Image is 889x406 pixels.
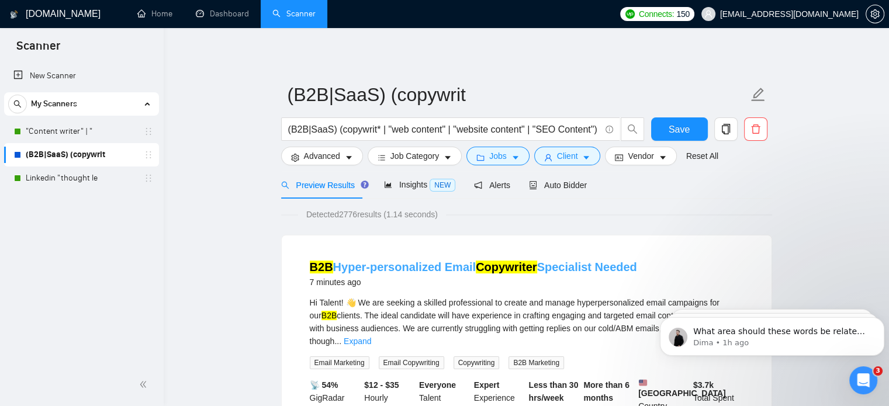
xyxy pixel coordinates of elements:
[23,143,210,162] p: How can we help?
[26,120,137,143] a: "Content writer" | "
[659,153,667,162] span: caret-down
[638,379,726,398] b: [GEOGRAPHIC_DATA]
[430,179,455,192] span: NEW
[24,204,47,228] img: Profile image for Dima
[291,153,299,162] span: setting
[12,177,222,238] div: Recent messageProfile image for DimaWhat area should these words be related to? 🙏 Did you have a ...
[744,117,767,141] button: delete
[529,181,537,189] span: robot
[26,143,137,166] a: (B2B|SaaS) (copywrit
[26,166,137,190] a: Linkedin "thought le
[474,181,482,189] span: notification
[31,92,77,116] span: My Scanners
[17,300,217,323] button: Search for help
[628,150,653,162] span: Vendor
[639,8,674,20] span: Connects:
[345,153,353,162] span: caret-down
[4,92,159,190] li: My Scanners
[24,187,210,199] div: Recent message
[310,261,637,273] a: B2BHyper-personalized EmailCopywriterSpecialist Needed
[288,80,748,109] input: Scanner name...
[272,9,316,19] a: searchScanner
[849,366,877,394] iframe: Intercom live chat
[378,153,386,162] span: bars
[621,124,644,134] span: search
[686,150,718,162] a: Reset All
[8,95,27,113] button: search
[137,9,172,19] a: homeHome
[474,380,500,390] b: Expert
[23,83,210,143] p: Hi [EMAIL_ADDRESS][DOMAIN_NAME] 👋
[582,153,590,162] span: caret-down
[144,173,153,183] span: holder
[52,205,668,214] span: What area should these words be related to? 🙏 Did you have a chance to address this request to yo...
[714,117,738,141] button: copy
[621,117,644,141] button: search
[12,244,222,289] div: Send us a messageWe typically reply in under a minute
[281,181,289,189] span: search
[304,150,340,162] span: Advanced
[144,150,153,159] span: holder
[288,122,600,137] input: Search Freelance Jobs...
[147,19,171,42] img: Profile image for Oleksandr
[379,356,444,369] span: Email Copywriting
[201,19,222,40] div: Close
[24,332,196,357] div: ✅ How To: Connect your agency to [DOMAIN_NAME]
[489,150,507,162] span: Jobs
[476,261,537,273] mark: Copywriter
[866,9,884,19] span: setting
[476,153,485,162] span: folder
[651,117,708,141] button: Save
[24,254,195,266] div: Send us a message
[281,147,363,165] button: settingAdvancedcaret-down
[750,87,766,102] span: edit
[544,153,552,162] span: user
[745,124,767,134] span: delete
[170,19,193,42] img: Profile image for Dima
[7,37,70,62] span: Scanner
[529,181,587,190] span: Auto Bidder
[310,296,743,348] div: Hi Talent! 👋 We are seeking a skilled professional to create and manage hyperpersonalized email c...
[615,153,623,162] span: idcard
[676,8,689,20] span: 150
[76,216,109,228] div: • 1h ago
[310,380,338,390] b: 📡 54%
[454,356,500,369] span: Copywriting
[669,122,690,137] span: Save
[444,153,452,162] span: caret-down
[534,147,601,165] button: userClientcaret-down
[52,216,74,228] div: Dima
[359,179,370,190] div: Tooltip anchor
[655,293,889,374] iframe: Intercom notifications message
[13,64,150,88] a: New Scanner
[12,195,222,238] div: Profile image for DimaWhat area should these words be related to? 🙏 Did you have a chance to addr...
[625,9,635,19] img: upwork-logo.png
[10,5,18,24] img: logo
[466,147,530,165] button: folderJobscaret-down
[384,181,392,189] span: area-chart
[873,366,883,376] span: 3
[144,127,153,136] span: holder
[139,379,151,390] span: double-left
[419,380,456,390] b: Everyone
[866,5,884,23] button: setting
[9,100,26,108] span: search
[693,380,714,390] b: $ 3.7k
[298,208,446,221] span: Detected 2776 results (1.14 seconds)
[606,126,613,133] span: info-circle
[557,150,578,162] span: Client
[529,380,579,402] b: Less than 30 hrs/week
[390,150,439,162] span: Job Category
[866,9,884,19] a: setting
[23,22,42,41] img: logo
[364,380,399,390] b: $12 - $35
[4,64,159,88] li: New Scanner
[310,275,637,289] div: 7 minutes ago
[17,328,217,362] div: ✅ How To: Connect your agency to [DOMAIN_NAME]
[583,380,629,402] b: More than 6 months
[310,356,369,369] span: Email Marketing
